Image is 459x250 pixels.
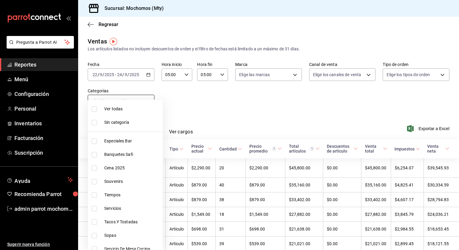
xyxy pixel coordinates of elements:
img: Tooltip marker [110,38,117,45]
span: Servicios [104,205,160,212]
span: Sopas [104,232,160,239]
span: Souvenirs [104,178,160,185]
span: Tiempos [104,192,160,198]
span: Banquetes Safi [104,151,160,158]
span: Ver todas [104,106,160,112]
span: Sin categoría [104,119,160,126]
span: Tacos Y Tostadas [104,219,160,225]
span: Cena 2025 [104,165,160,171]
span: Especiales Bar [104,138,160,144]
